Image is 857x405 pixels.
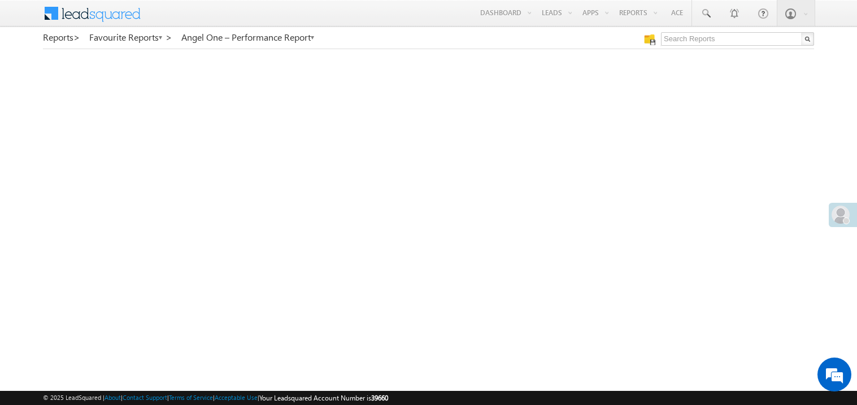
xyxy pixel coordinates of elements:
[89,32,172,42] a: Favourite Reports >
[123,394,167,401] a: Contact Support
[371,394,388,402] span: 39660
[43,393,388,403] span: © 2025 LeadSquared | | | | |
[644,34,655,45] img: Manage all your saved reports!
[105,394,121,401] a: About
[73,31,80,43] span: >
[259,394,388,402] span: Your Leadsquared Account Number is
[169,394,213,401] a: Terms of Service
[166,31,172,43] span: >
[661,32,814,46] input: Search Reports
[181,32,315,42] a: Angel One – Performance Report
[215,394,258,401] a: Acceptable Use
[43,32,80,42] a: Reports>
